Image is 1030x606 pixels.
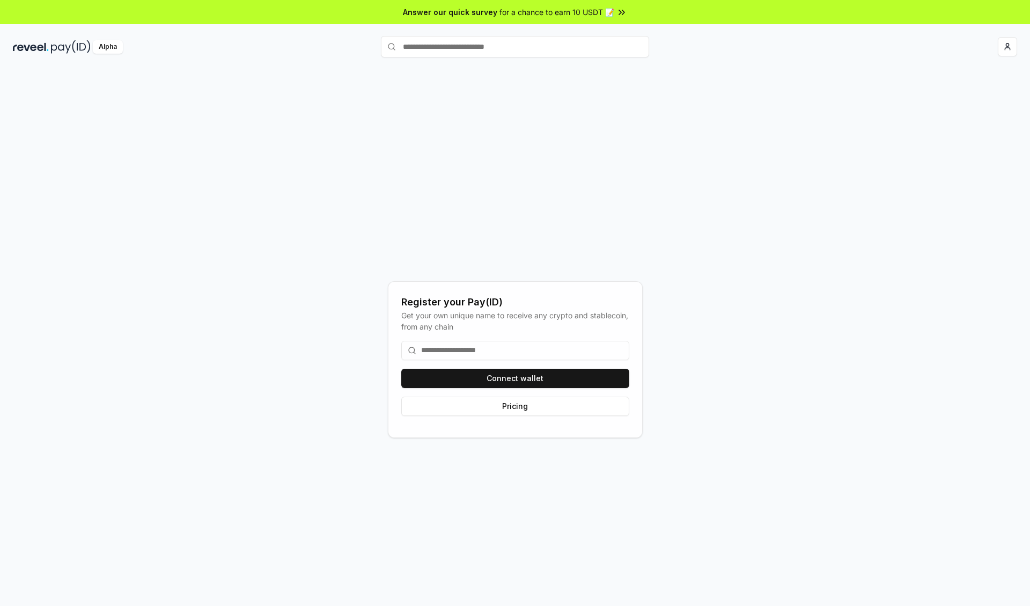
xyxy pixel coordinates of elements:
img: reveel_dark [13,40,49,54]
button: Pricing [401,397,629,416]
div: Alpha [93,40,123,54]
span: Answer our quick survey [403,6,497,18]
span: for a chance to earn 10 USDT 📝 [499,6,614,18]
div: Register your Pay(ID) [401,295,629,310]
div: Get your own unique name to receive any crypto and stablecoin, from any chain [401,310,629,332]
img: pay_id [51,40,91,54]
button: Connect wallet [401,369,629,388]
